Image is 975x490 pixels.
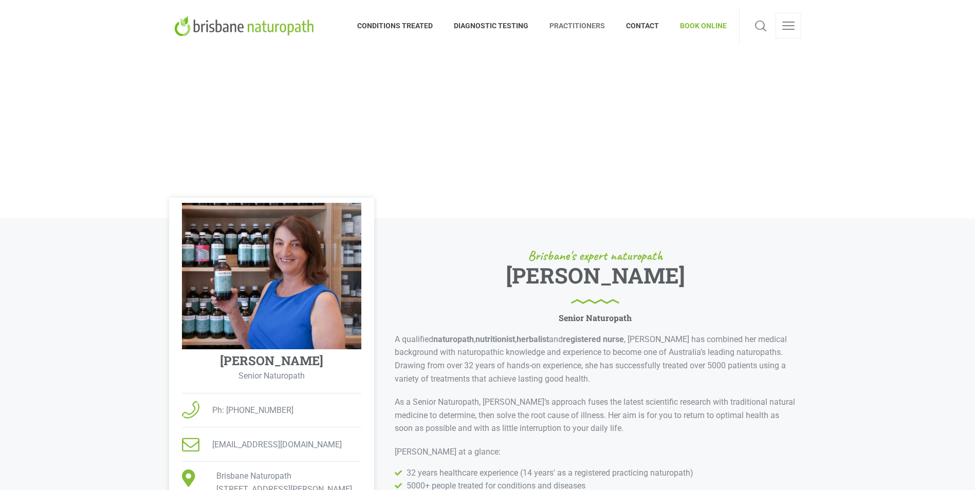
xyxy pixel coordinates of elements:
[433,334,474,344] b: naturopath
[559,313,632,323] h6: Senior Naturopath
[539,8,616,44] a: PRACTITIONERS
[357,8,444,44] a: CONDITIONS TREATED
[182,372,362,380] p: Senior Naturopath
[220,353,323,368] h4: [PERSON_NAME]
[404,466,693,480] span: 32 years healthcare experience (14 years' as a registered practicing naturopath)
[395,395,796,435] p: As a Senior Naturopath, [PERSON_NAME]’s approach fuses the latest scientific research with tradit...
[528,249,663,262] span: Brisbane's expert naturopath
[357,17,444,34] span: CONDITIONS TREATED
[182,203,362,349] img: Elisabeth Singler Naturopath
[475,334,515,344] b: nutritionist
[174,15,318,36] img: Brisbane Naturopath
[752,13,769,39] a: Search
[174,8,318,44] a: Brisbane Naturopath
[444,8,539,44] a: DIAGNOSTIC TESTING
[563,334,624,344] b: registered nurse
[395,333,796,385] p: A qualified , , and , [PERSON_NAME] has combined her medical background with naturopathic knowled...
[517,334,549,344] b: herbalist
[670,17,727,34] span: BOOK ONLINE
[506,267,685,305] h1: [PERSON_NAME]
[616,17,670,34] span: CONTACT
[539,17,616,34] span: PRACTITIONERS
[670,8,727,44] a: BOOK ONLINE
[199,438,342,451] span: [EMAIL_ADDRESS][DOMAIN_NAME]
[395,445,796,459] p: [PERSON_NAME] at a glance:
[444,17,539,34] span: DIAGNOSTIC TESTING
[616,8,670,44] a: CONTACT
[199,404,293,417] span: Ph: [PHONE_NUMBER]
